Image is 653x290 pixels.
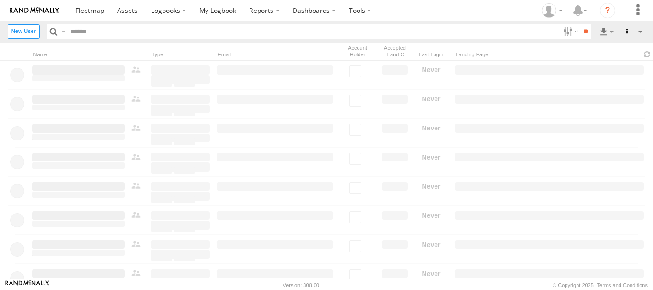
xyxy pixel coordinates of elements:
[215,50,335,59] div: Email
[283,282,319,288] div: Version: 308.00
[338,43,377,59] div: Account Holder
[538,3,566,18] div: Kent Naparate
[8,24,40,38] label: Create New User
[413,50,449,59] div: Last Login
[10,7,59,14] img: rand-logo.svg
[381,43,409,59] div: Has user accepted Terms and Conditions
[599,24,615,38] label: Export results as...
[31,50,126,59] div: Name
[149,50,211,59] div: Type
[453,50,638,59] div: Landing Page
[600,3,615,18] i: ?
[559,24,580,38] label: Search Filter Options
[597,282,648,288] a: Terms and Conditions
[60,24,67,38] label: Search Query
[642,50,653,59] span: Refresh
[5,280,49,290] a: Visit our Website
[553,282,648,288] div: © Copyright 2025 -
